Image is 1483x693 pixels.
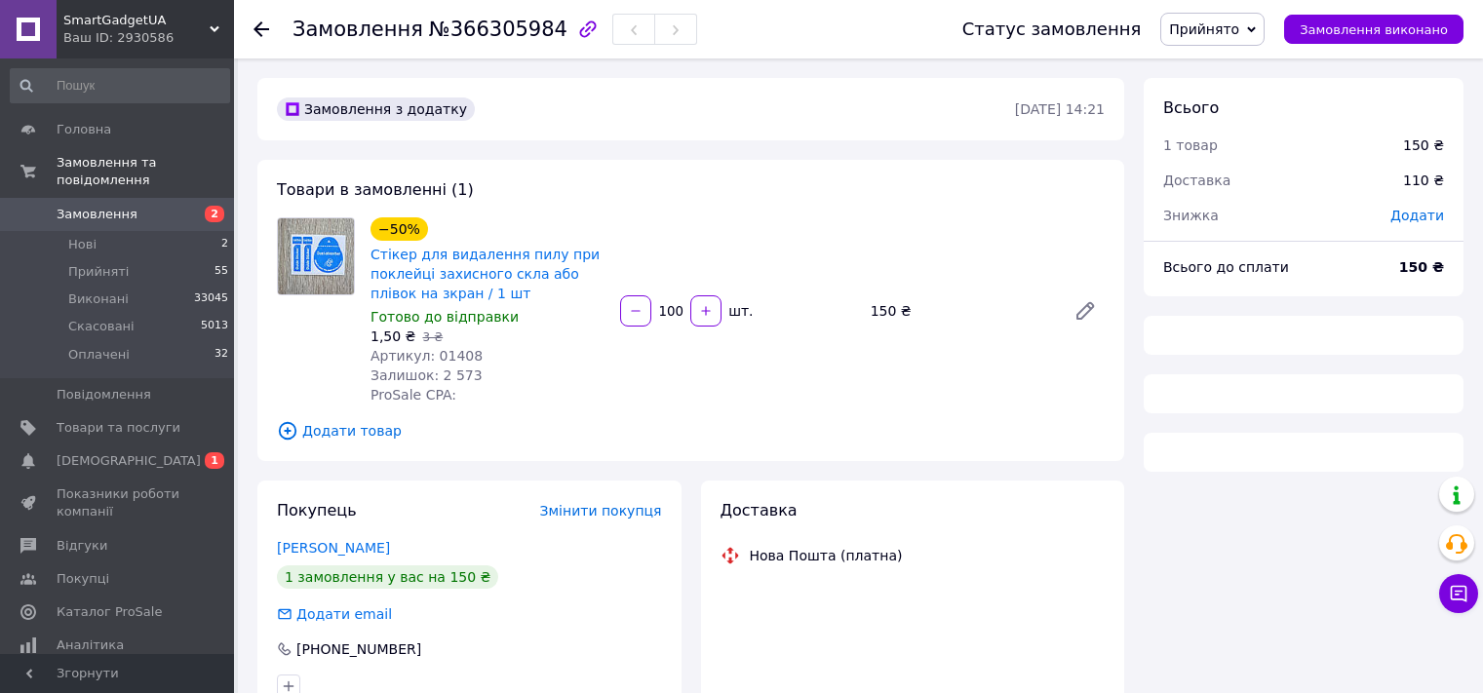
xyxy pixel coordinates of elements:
[863,297,1058,325] div: 150 ₴
[68,346,130,364] span: Оплачені
[371,328,415,344] span: 1,50 ₴
[68,263,129,281] span: Прийняті
[215,346,228,364] span: 32
[371,247,600,301] a: Стікер для видалення пилу при поклейці захисного скла або плівок на зкран / 1 шт
[1169,21,1239,37] span: Прийнято
[1163,208,1219,223] span: Знижка
[721,501,798,520] span: Доставка
[68,290,129,308] span: Виконані
[57,570,109,588] span: Покупці
[429,18,567,41] span: №366305984
[10,68,230,103] input: Пошук
[277,501,357,520] span: Покупець
[215,263,228,281] span: 55
[1391,159,1456,202] div: 110 ₴
[205,206,224,222] span: 2
[422,330,443,344] span: 3 ₴
[278,218,354,294] img: Стікер для видалення пилу при поклейці захисного скла або плівок на зкран / 1 шт
[1399,259,1444,275] b: 150 ₴
[57,386,151,404] span: Повідомлення
[63,12,210,29] span: SmartGadgetUA
[1163,173,1230,188] span: Доставка
[540,503,662,519] span: Змінити покупця
[277,540,390,556] a: [PERSON_NAME]
[57,452,201,470] span: [DEMOGRAPHIC_DATA]
[371,387,456,403] span: ProSale CPA:
[1163,137,1218,153] span: 1 товар
[277,180,474,199] span: Товари в замовленні (1)
[294,604,394,624] div: Додати email
[371,309,519,325] span: Готово до відправки
[1015,101,1105,117] time: [DATE] 14:21
[962,19,1142,39] div: Статус замовлення
[254,19,269,39] div: Повернутися назад
[294,639,423,659] div: [PHONE_NUMBER]
[205,452,224,469] span: 1
[275,604,394,624] div: Додати email
[1163,259,1289,275] span: Всього до сплати
[723,301,755,321] div: шт.
[221,236,228,253] span: 2
[371,348,483,364] span: Артикул: 01408
[1284,15,1463,44] button: Замовлення виконано
[277,97,475,121] div: Замовлення з додатку
[1390,208,1444,223] span: Додати
[1403,135,1444,155] div: 150 ₴
[57,206,137,223] span: Замовлення
[68,318,135,335] span: Скасовані
[57,485,180,520] span: Показники роботи компанії
[1300,22,1448,37] span: Замовлення виконано
[57,419,180,437] span: Товари та послуги
[57,537,107,555] span: Відгуки
[1163,98,1219,117] span: Всього
[277,565,498,589] div: 1 замовлення у вас на 150 ₴
[57,603,162,621] span: Каталог ProSale
[1439,574,1478,613] button: Чат з покупцем
[194,290,228,308] span: 33045
[371,217,428,241] div: −50%
[745,546,908,565] div: Нова Пошта (платна)
[371,367,483,383] span: Залишок: 2 573
[1066,291,1105,330] a: Редагувати
[63,29,234,47] div: Ваш ID: 2930586
[57,154,234,189] span: Замовлення та повідомлення
[57,121,111,138] span: Головна
[68,236,97,253] span: Нові
[293,18,423,41] span: Замовлення
[277,420,1105,442] span: Додати товар
[57,636,124,654] span: Аналітика
[201,318,228,335] span: 5013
